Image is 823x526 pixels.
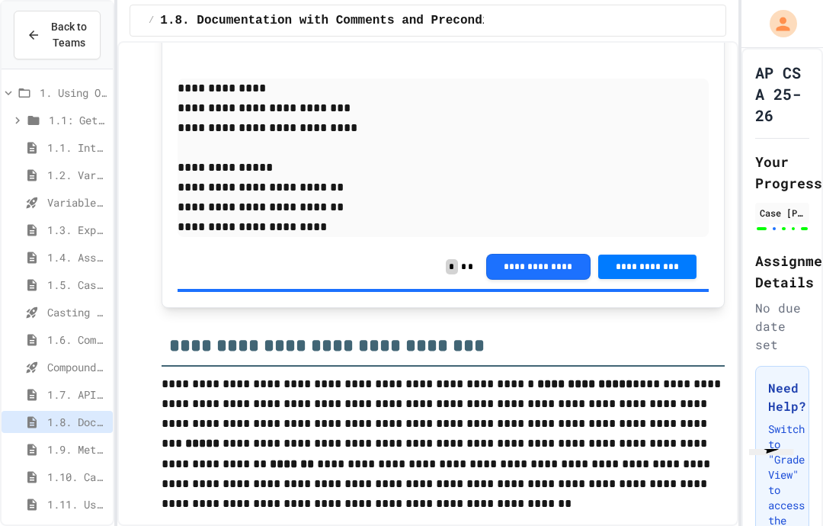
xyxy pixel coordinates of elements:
[47,359,107,375] span: Compound assignment operators - Quiz
[47,304,107,320] span: Casting and Ranges of variables - Quiz
[47,277,107,293] span: 1.5. Casting and Ranges of Values
[755,299,809,354] div: No due date set
[47,332,107,348] span: 1.6. Compound Assignment Operators
[50,19,88,51] span: Back to Teams
[47,167,107,183] span: 1.2. Variables and Data Types
[47,194,107,210] span: Variables and Data Types - Quiz
[755,62,809,126] h1: AP CS A 25-26
[47,222,107,238] span: 1.3. Expressions and Output [New]
[754,6,801,41] div: My Account
[47,386,107,403] span: 1.7. APIs and Libraries
[160,11,526,30] span: 1.8. Documentation with Comments and Preconditions
[47,140,107,156] span: 1.1. Introduction to Algorithms, Programming, and Compilers
[768,379,796,415] h3: Need Help?
[47,414,107,430] span: 1.8. Documentation with Comments and Preconditions
[14,11,101,59] button: Back to Teams
[755,250,809,293] h2: Assignment Details
[47,249,107,265] span: 1.4. Assignment and Input
[149,14,154,27] span: /
[760,206,805,220] div: Case [PERSON_NAME]
[40,85,107,101] span: 1. Using Objects and Methods
[47,496,107,512] span: 1.11. Using the Math Class
[47,469,107,485] span: 1.10. Calling Class Methods
[47,441,107,457] span: 1.9. Method Signatures
[755,151,809,194] h2: Your Progress
[743,449,811,514] iframe: chat widget
[49,112,107,128] span: 1.1: Getting Started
